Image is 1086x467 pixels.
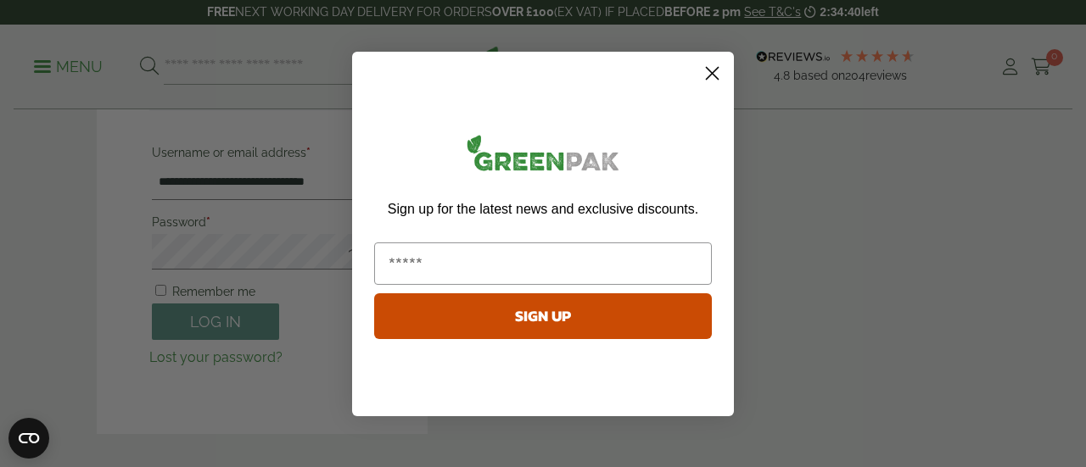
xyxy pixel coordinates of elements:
[374,242,712,285] input: Email
[374,293,712,339] button: SIGN UP
[697,58,727,88] button: Close dialog
[374,128,712,185] img: greenpak_logo
[8,418,49,459] button: Open CMP widget
[388,202,698,216] span: Sign up for the latest news and exclusive discounts.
